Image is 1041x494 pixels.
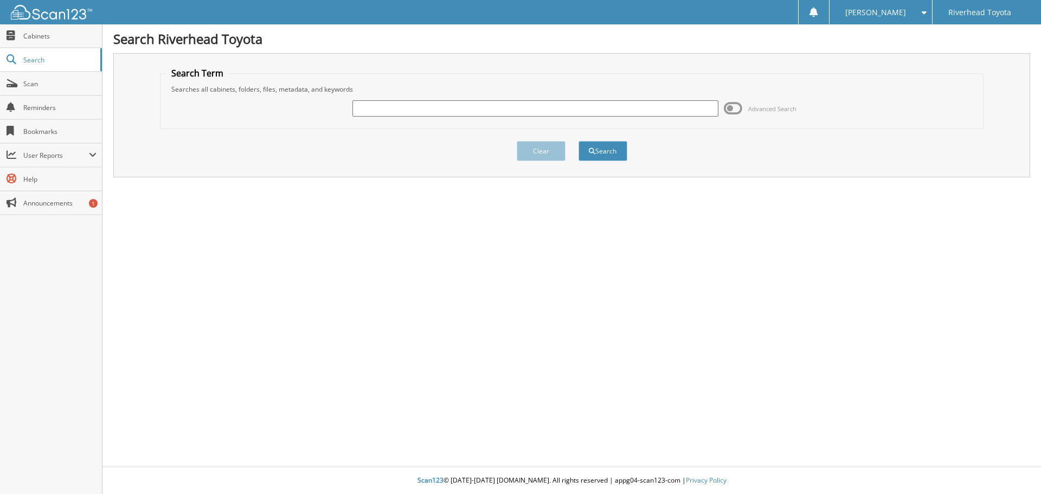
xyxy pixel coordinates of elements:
div: Searches all cabinets, folders, files, metadata, and keywords [166,85,978,94]
span: Scan123 [417,476,444,485]
h1: Search Riverhead Toyota [113,30,1030,48]
span: Advanced Search [748,105,796,113]
iframe: Chat Widget [987,442,1041,494]
span: Announcements [23,198,97,208]
span: Reminders [23,103,97,112]
a: Privacy Policy [686,476,727,485]
img: scan123-logo-white.svg [11,5,92,20]
legend: Search Term [166,67,229,79]
span: Search [23,55,95,65]
span: Help [23,175,97,184]
span: Riverhead Toyota [948,9,1011,16]
span: Cabinets [23,31,97,41]
div: 1 [89,199,98,208]
span: Scan [23,79,97,88]
span: Bookmarks [23,127,97,136]
button: Search [579,141,627,161]
div: © [DATE]-[DATE] [DOMAIN_NAME]. All rights reserved | appg04-scan123-com | [102,467,1041,494]
button: Clear [517,141,566,161]
span: [PERSON_NAME] [845,9,906,16]
span: User Reports [23,151,89,160]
